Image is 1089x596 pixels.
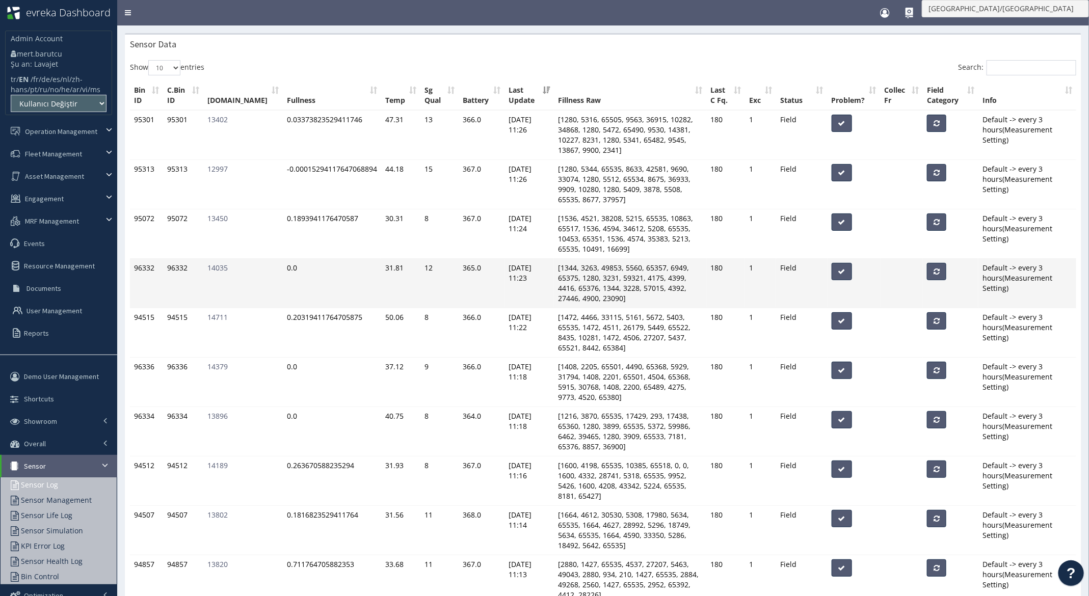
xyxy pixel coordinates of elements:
[459,81,505,110] th: Battery: activate to sort column ascending
[163,308,203,358] td: 94515
[1053,555,1089,596] iframe: JSD widget
[283,358,381,407] td: 0.0
[420,358,459,407] td: 9
[828,81,881,110] th: Problem?: activate to sort column ascending
[505,259,554,308] td: [DATE] 11:23
[776,456,827,506] td: Field
[420,506,459,555] td: 11
[978,209,1076,259] td: Default -> every 3 hours(Measurement Setting)
[554,308,706,358] td: [1472, 4466, 33115, 5161, 5672, 5403, 65535, 1472, 4511, 26179, 5449, 65522, 8435, 10281, 1472, 4...
[207,312,228,322] a: 14711
[130,40,176,49] h3: Sensor Data
[706,110,745,160] td: 180
[381,456,420,506] td: 31.93
[554,358,706,407] td: [1408, 2205, 65501, 4490, 65368, 5929, 31794, 1408, 2201, 65501, 4504, 65368, 5915, 30768, 1408, ...
[26,284,61,293] span: Documents
[163,407,203,456] td: 96334
[706,308,745,358] td: 180
[459,456,505,506] td: 367.0
[978,407,1076,456] td: Default -> every 3 hours(Measurement Setting)
[163,110,203,160] td: 95301
[381,308,420,358] td: 50.06
[3,322,117,344] a: Reports
[420,308,459,358] td: 8
[706,456,745,506] td: 180
[24,394,54,403] span: Shortcuts
[283,259,381,308] td: 0.0
[207,510,228,520] a: 13802
[207,263,228,273] a: 14035
[163,209,203,259] td: 95072
[381,358,420,407] td: 37.12
[283,407,381,456] td: 0.0
[24,239,45,248] span: Events
[381,81,420,110] th: Temp: activate to sort column ascending
[706,160,745,209] td: 180
[11,74,107,95] li: / / / / / / / / / / / / /
[776,81,827,110] th: Status: activate to sort column ascending
[24,372,99,381] span: Demo User Management
[776,110,827,160] td: Field
[978,308,1076,358] td: Default -> every 3 hours(Measurement Setting)
[923,81,978,110] th: Field Category: activate to sort column ascending
[283,456,381,506] td: 0.263670588235294
[25,127,97,136] span: Operation Management
[50,85,59,94] a: no
[148,60,180,75] select: Showentries
[554,259,706,308] td: [1344, 3263, 49853, 5560, 65357, 6949, 65375, 1280, 3231, 59321, 4175, 4399, 4416, 65376, 1344, 3...
[745,81,776,110] th: Exc: activate to sort column ascending
[745,110,776,160] td: 1
[776,308,827,358] td: Field
[3,569,101,584] a: Bin Control
[459,259,505,308] td: 365.0
[987,60,1076,75] input: Search:
[207,460,228,470] a: 14189
[163,358,203,407] td: 96336
[420,81,459,110] th: Sg Qual: activate to sort column ascending
[381,110,420,160] td: 47.31
[459,358,505,407] td: 366.0
[420,407,459,456] td: 8
[25,149,82,158] span: Fleet Management
[30,85,37,94] a: pt
[283,110,381,160] td: 0.03373823529411746
[381,506,420,555] td: 31.56
[3,277,117,300] a: Documents
[52,74,60,84] a: es
[776,506,827,555] td: Field
[706,407,745,456] td: 180
[26,6,111,19] span: evreka Dashboard
[420,259,459,308] td: 12
[745,506,776,555] td: 1
[25,216,79,226] span: MRF Management
[130,506,163,555] td: 94507
[3,477,101,493] a: Sensor Log
[11,34,63,44] p: Admin Account
[505,456,554,506] td: [DATE] 11:16
[203,81,283,110] th: S.ID: activate to sort column ascending
[24,417,57,426] span: Showroom
[381,259,420,308] td: 31.81
[459,160,505,209] td: 367.0
[283,506,381,555] td: 0.1816823529411764
[130,308,163,358] td: 94515
[745,160,776,209] td: 1
[283,308,381,358] td: 0.20319411764705875
[41,74,50,84] a: de
[3,554,101,569] a: Sensor Health Log
[420,160,459,209] td: 15
[7,6,20,20] img: evreka_logo_1_HoezNYK_wy30KrO.png
[130,358,163,407] td: 96336
[72,85,79,94] a: ar
[420,456,459,506] td: 8
[505,209,554,259] td: [DATE] 11:24
[706,259,745,308] td: 180
[130,110,163,160] td: 95301
[706,81,745,110] th: Last C Fq.: activate to sort column ascending
[745,407,776,456] td: 1
[978,506,1076,555] td: Default -> every 3 hours(Measurement Setting)
[505,407,554,456] td: [DATE] 11:18
[505,110,554,160] td: [DATE] 11:26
